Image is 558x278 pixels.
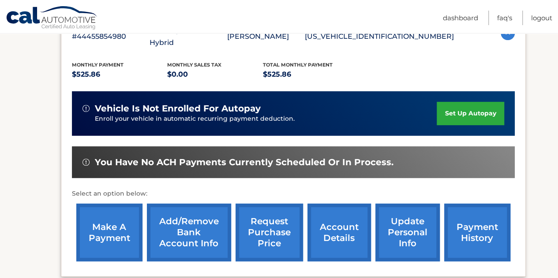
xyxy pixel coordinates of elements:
[443,11,478,25] a: Dashboard
[375,204,440,261] a: update personal info
[437,102,504,125] a: set up autopay
[263,68,359,81] p: $525.86
[167,62,221,68] span: Monthly sales Tax
[497,11,512,25] a: FAQ's
[263,62,333,68] span: Total Monthly Payment
[72,62,124,68] span: Monthly Payment
[95,114,437,124] p: Enroll your vehicle in automatic recurring payment deduction.
[236,204,303,261] a: request purchase price
[147,204,231,261] a: Add/Remove bank account info
[6,6,98,31] a: Cal Automotive
[227,30,305,43] p: [PERSON_NAME]
[531,11,552,25] a: Logout
[444,204,510,261] a: payment history
[150,24,227,49] p: 2025 Toyota RAV4 Hybrid
[82,159,90,166] img: alert-white.svg
[72,189,515,199] p: Select an option below:
[76,204,142,261] a: make a payment
[95,103,261,114] span: vehicle is not enrolled for autopay
[72,68,168,81] p: $525.86
[72,30,150,43] p: #44455854980
[167,68,263,81] p: $0.00
[305,30,454,43] p: [US_VEHICLE_IDENTIFICATION_NUMBER]
[307,204,371,261] a: account details
[82,105,90,112] img: alert-white.svg
[95,157,393,168] span: You have no ACH payments currently scheduled or in process.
